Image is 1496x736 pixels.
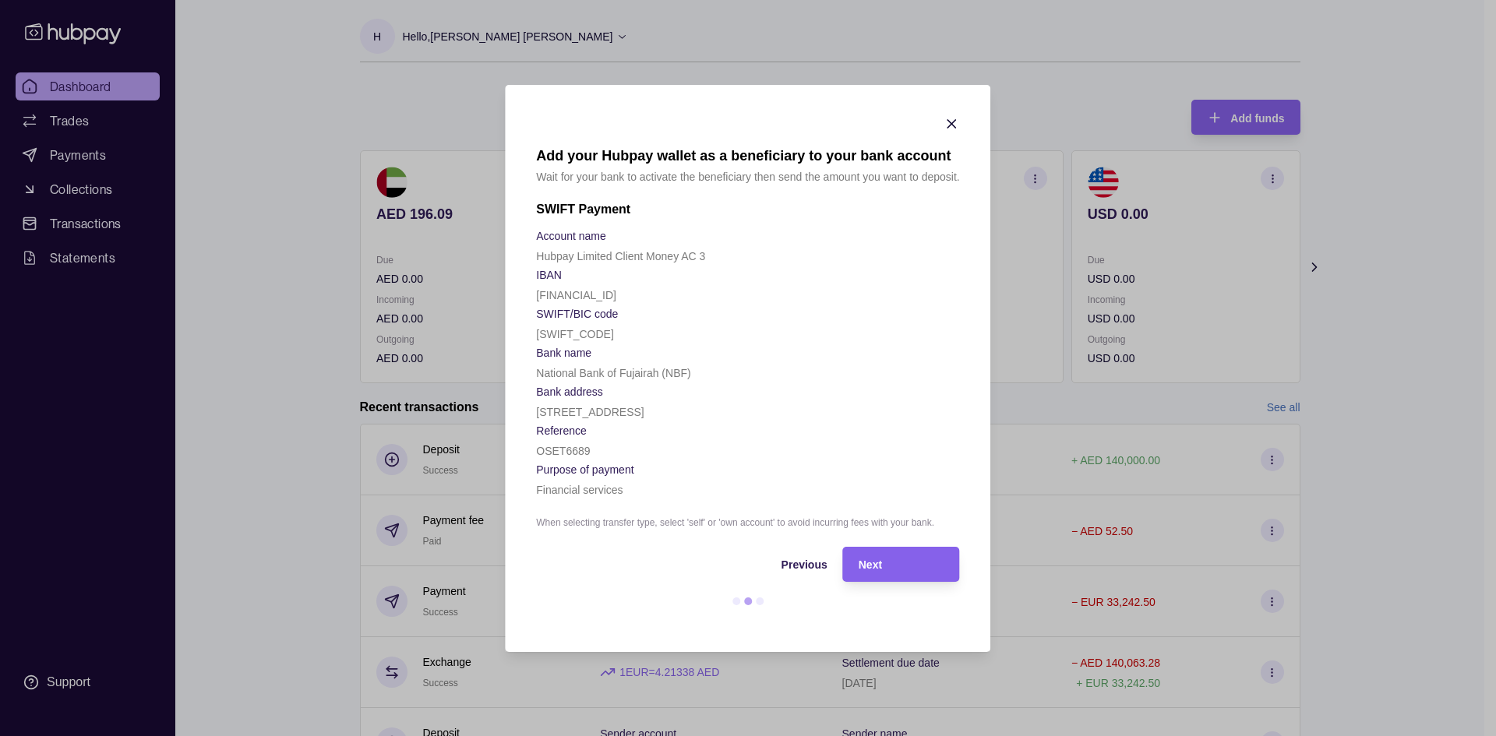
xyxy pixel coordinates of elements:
h2: SWIFT Payment [536,201,959,218]
button: Next [843,547,960,582]
p: [FINANCIAL_ID] [536,289,616,301]
p: Bank address [536,386,603,398]
h1: Add your Hubpay wallet as a beneficiary to your bank account [536,147,959,164]
p: Reference [536,424,587,437]
p: SWIFT/BIC code [536,308,618,320]
p: Bank name [536,347,591,359]
p: Hubpay Limited Client Money AC 3 [536,250,705,262]
p: Purpose of payment [536,463,633,476]
span: Next [859,558,882,571]
p: OSET6689 [536,445,590,457]
p: Wait for your bank to activate the beneficiary then send the amount you want to deposit. [536,168,959,185]
p: When selecting transfer type, select 'self' or 'own account' to avoid incurring fees with your bank. [536,514,959,531]
p: Financial services [536,484,623,496]
p: [SWIFT_CODE] [536,328,614,340]
p: IBAN [536,269,562,281]
p: [STREET_ADDRESS] [536,406,644,418]
p: Account name [536,230,606,242]
button: Previous [536,547,827,582]
p: National Bank of Fujairah (NBF) [536,367,690,379]
span: Previous [782,558,827,571]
